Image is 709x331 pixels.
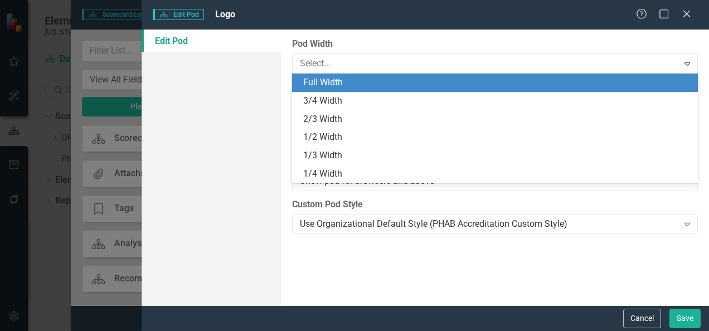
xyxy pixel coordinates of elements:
[215,9,235,20] span: Logo
[292,38,698,51] label: Pod Width
[153,9,203,20] span: Edit Pod
[142,30,281,52] a: Edit Pod
[303,149,691,162] div: 1/3 Width
[669,309,701,328] button: Save
[292,198,698,211] label: Custom Pod Style
[303,131,691,144] div: 1/2 Width
[303,113,691,126] div: 2/3 Width
[303,95,691,108] div: 3/4 Width
[623,309,661,328] button: Cancel
[300,217,678,230] div: Use Organizational Default Style (PHAB Accreditation Custom Style)
[303,76,691,89] div: Full Width
[303,168,691,181] div: 1/4 Width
